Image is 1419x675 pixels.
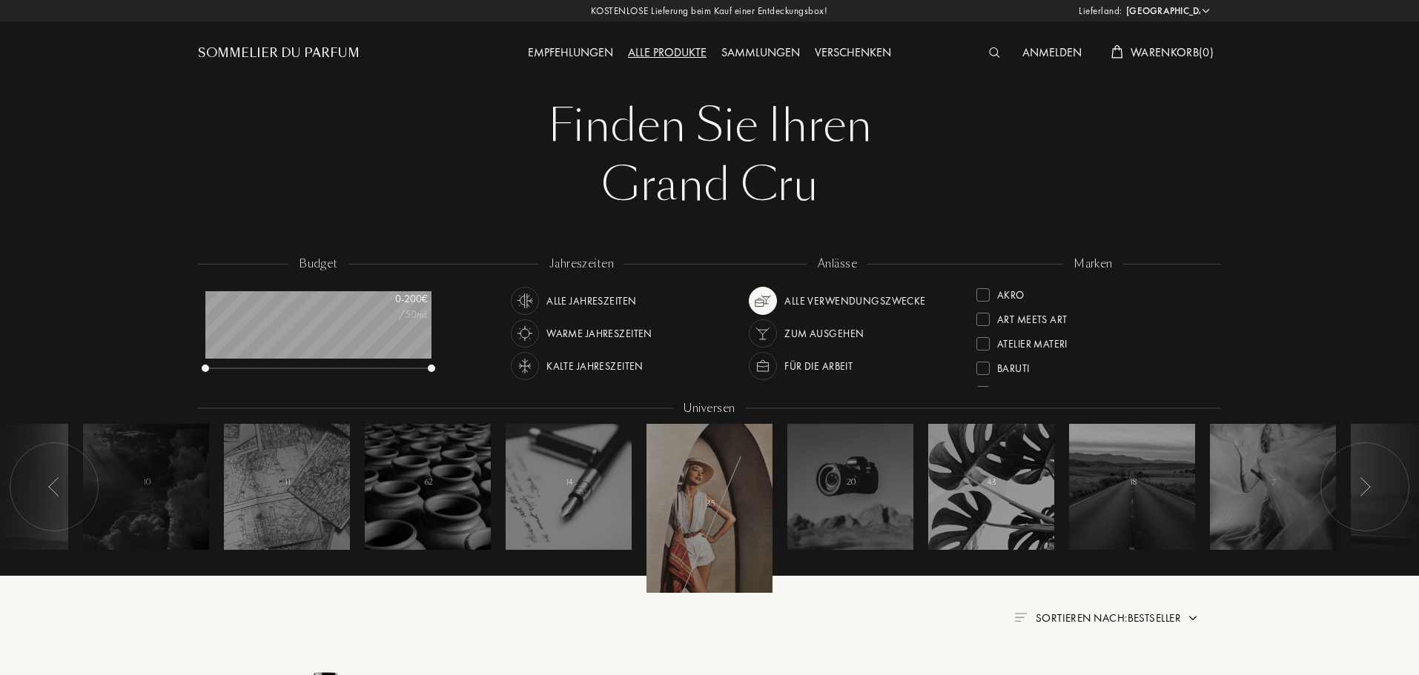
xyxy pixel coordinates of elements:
[847,477,856,488] span: 20
[1063,256,1123,273] div: marken
[997,380,1071,400] div: Binet-Papillon
[784,352,853,380] div: Für die Arbeit
[539,256,624,273] div: jahreszeiten
[48,477,60,496] img: arr_left.svg
[546,352,644,380] div: Kalte Jahreszeiten
[752,323,773,344] img: usage_occasion_party_white.svg
[515,290,535,311] img: usage_season_average_white.svg
[707,499,715,509] span: 35
[673,400,745,417] div: Universen
[807,44,899,60] a: Verschenken
[1111,45,1123,59] img: cart_white.svg
[515,323,535,344] img: usage_season_hot_white.svg
[354,291,428,307] div: 0 - 200 €
[520,44,621,60] a: Empfehlungen
[807,44,899,63] div: Verschenken
[515,356,535,376] img: usage_season_cold_white.svg
[752,290,773,311] img: usage_occasion_all.svg
[988,477,996,488] span: 43
[807,256,867,273] div: anlässe
[752,356,773,376] img: usage_occasion_work_white.svg
[997,356,1030,376] div: Baruti
[209,156,1210,215] div: Grand Cru
[989,47,1000,58] img: search_icn_white.svg
[621,44,714,63] div: Alle Produkte
[714,44,807,60] a: Sammlungen
[1130,477,1137,488] span: 18
[997,282,1025,302] div: Akro
[566,477,573,488] span: 14
[1014,613,1026,622] img: filter_by.png
[209,96,1210,156] div: Finden Sie Ihren
[784,287,925,315] div: Alle Verwendungszwecke
[1079,4,1122,19] span: Lieferland:
[1015,44,1089,60] a: Anmelden
[285,477,291,488] span: 11
[1359,477,1371,496] img: arr_left.svg
[546,287,636,315] div: Alle Jahreszeiten
[520,44,621,63] div: Empfehlungen
[198,44,360,62] a: Sommelier du Parfum
[1036,611,1181,625] span: Sortieren nach: Bestseller
[1131,44,1214,60] span: Warenkorb ( 0 )
[288,256,348,273] div: budget
[714,44,807,63] div: Sammlungen
[354,307,428,322] div: /50mL
[997,307,1067,327] div: Art Meets Art
[997,331,1068,351] div: Atelier Materi
[546,319,652,348] div: Warme Jahreszeiten
[425,477,433,488] span: 62
[784,319,864,348] div: Zum Ausgehen
[1187,612,1199,624] img: arrow.png
[1015,44,1089,63] div: Anmelden
[621,44,714,60] a: Alle Produkte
